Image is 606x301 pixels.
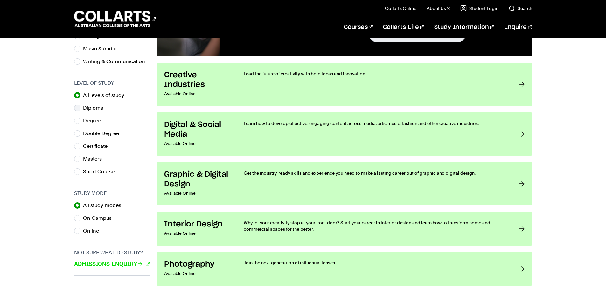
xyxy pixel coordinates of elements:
[157,252,532,286] a: Photography Available Online Join the next generation of influential lenses.
[164,70,231,90] h3: Creative Industries
[83,142,113,151] label: Certificate
[83,44,122,53] label: Music & Audio
[83,226,104,235] label: Online
[83,214,117,223] label: On Campus
[164,170,231,189] h3: Graphic & Digital Design
[244,170,506,176] p: Get the industry-ready skills and experience you need to make a lasting career out of graphic and...
[164,139,231,148] p: Available Online
[244,70,506,77] p: Lead the future of creativity with bold ideas and innovation.
[427,5,450,11] a: About Us
[83,154,107,163] label: Masters
[83,104,108,112] label: Diploma
[164,260,231,269] h3: Photography
[164,120,231,139] h3: Digital & Social Media
[164,269,231,278] p: Available Online
[157,212,532,246] a: Interior Design Available Online Why let your creativity stop at your front door? Start your care...
[83,167,120,176] label: Short Course
[460,5,498,11] a: Student Login
[157,112,532,156] a: Digital & Social Media Available Online Learn how to develop effective, engaging content across m...
[83,201,126,210] label: All study modes
[83,57,150,66] label: Writing & Communication
[244,219,506,232] p: Why let your creativity stop at your front door? Start your career in interior design and learn h...
[74,190,150,197] h3: Study Mode
[74,10,156,28] div: Go to homepage
[344,17,373,38] a: Courses
[434,17,494,38] a: Study Information
[164,219,231,229] h3: Interior Design
[383,17,424,38] a: Collarts Life
[385,5,416,11] a: Collarts Online
[83,129,124,138] label: Double Degree
[74,260,150,269] a: Admissions Enquiry
[164,90,231,98] p: Available Online
[74,79,150,87] h3: Level of Study
[164,229,231,238] p: Available Online
[509,5,532,11] a: Search
[157,162,532,205] a: Graphic & Digital Design Available Online Get the industry-ready skills and experience you need t...
[83,116,106,125] label: Degree
[244,260,506,266] p: Join the next generation of influential lenses.
[164,189,231,198] p: Available Online
[244,120,506,126] p: Learn how to develop effective, engaging content across media, arts, music, fashion and other cre...
[74,249,150,256] h3: Not sure what to study?
[157,63,532,106] a: Creative Industries Available Online Lead the future of creativity with bold ideas and innovation.
[83,91,129,100] label: All levels of study
[504,17,532,38] a: Enquire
